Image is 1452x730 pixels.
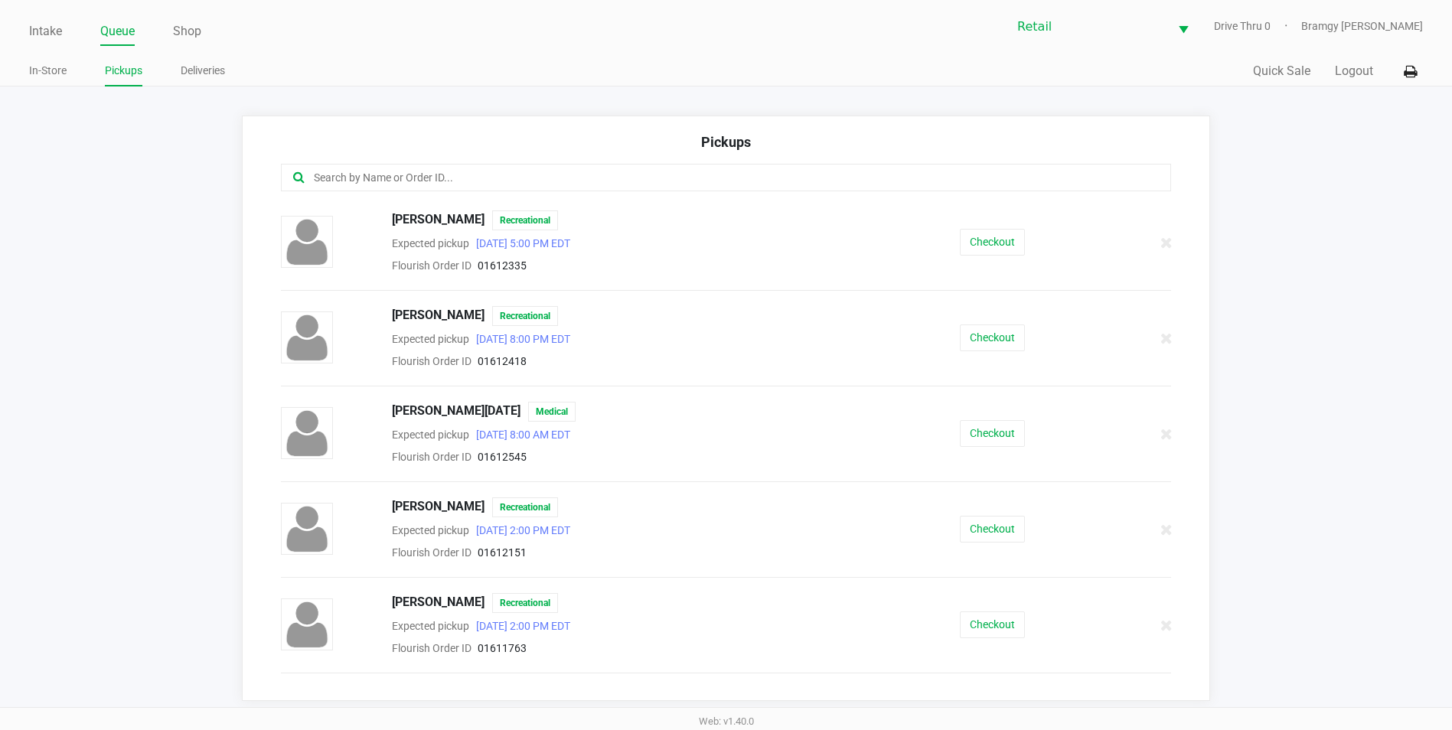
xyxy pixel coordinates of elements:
span: 01612418 [478,355,527,367]
button: Select [1169,8,1198,44]
a: Intake [29,21,62,42]
span: Flourish Order ID [392,642,471,654]
span: Recreational [492,210,558,230]
span: [DATE] 8:00 PM EDT [469,333,570,345]
button: Logout [1335,62,1373,80]
button: Checkout [960,324,1025,351]
span: 01612335 [478,259,527,272]
span: [PERSON_NAME] [392,497,485,517]
span: Expected pickup [392,333,469,345]
span: Flourish Order ID [392,355,471,367]
span: [DATE] 2:00 PM EDT [469,524,570,536]
span: Recreational [492,497,558,517]
span: Expected pickup [392,237,469,249]
a: In-Store [29,61,67,80]
span: Drive Thru 0 [1214,18,1301,34]
span: [PERSON_NAME] [392,593,485,613]
button: Quick Sale [1253,62,1310,80]
span: [DATE] 8:00 AM EDT [469,429,570,441]
span: Pickups [701,134,751,150]
a: Queue [100,21,135,42]
button: Checkout [960,611,1025,638]
span: 01612151 [478,546,527,559]
span: Flourish Order ID [392,451,471,463]
a: Deliveries [181,61,225,80]
span: Expected pickup [392,620,469,632]
span: [DATE] 2:00 PM EDT [469,620,570,632]
span: [PERSON_NAME] [392,306,485,326]
button: Checkout [960,420,1025,447]
a: Shop [173,21,201,42]
span: Flourish Order ID [392,546,471,559]
span: Recreational [492,593,558,613]
a: Pickups [105,61,142,80]
span: 01611763 [478,642,527,654]
span: Flourish Order ID [392,259,471,272]
span: Expected pickup [392,524,469,536]
span: [PERSON_NAME] [392,210,485,230]
span: [PERSON_NAME][DATE] [392,402,520,422]
span: Web: v1.40.0 [699,715,754,727]
span: Expected pickup [392,429,469,441]
span: [DATE] 5:00 PM EDT [469,237,570,249]
input: Search by Name or Order ID... [312,169,1091,187]
button: Checkout [960,516,1025,543]
span: Retail [1017,18,1160,36]
button: Checkout [960,229,1025,256]
span: Medical [528,402,576,422]
span: Bramgy [PERSON_NAME] [1301,18,1423,34]
span: Recreational [492,306,558,326]
span: 01612545 [478,451,527,463]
